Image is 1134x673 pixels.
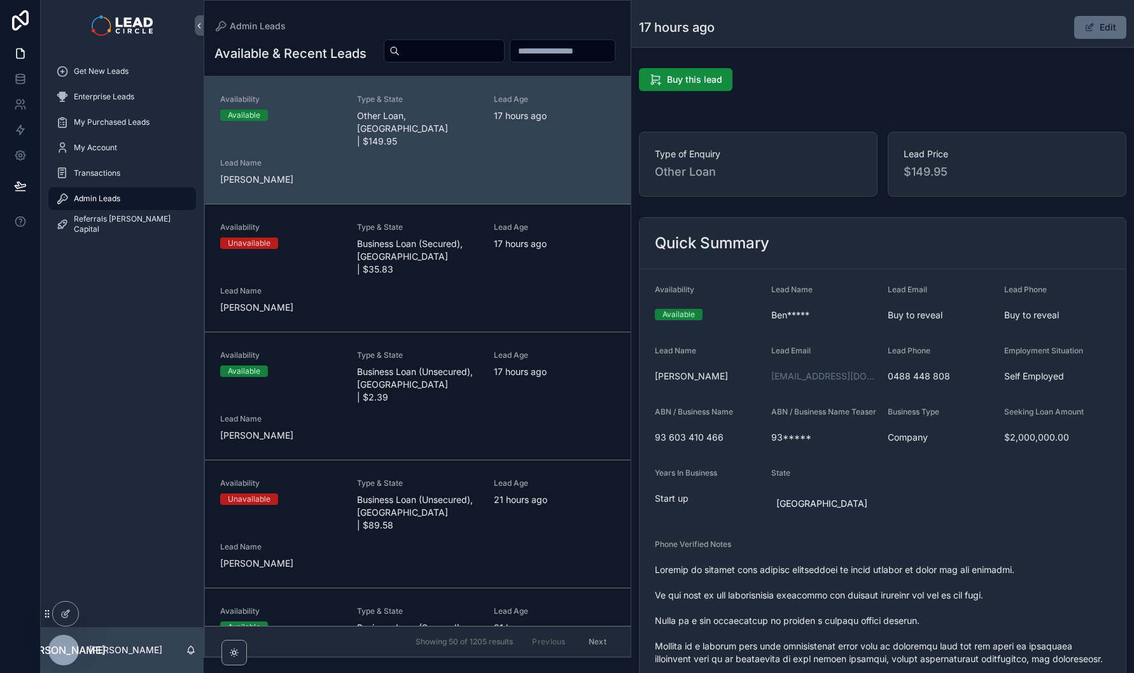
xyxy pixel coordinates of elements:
[48,162,196,185] a: Transactions
[662,309,695,320] div: Available
[771,285,813,294] span: Lead Name
[655,163,862,181] span: Other Loan
[771,370,878,383] a: [EMAIL_ADDRESS][DOMAIN_NAME]
[89,644,162,656] p: [PERSON_NAME]
[220,301,342,314] span: [PERSON_NAME]
[1004,407,1084,416] span: Seeking Loan Amount
[214,20,286,32] a: Admin Leads
[74,214,183,234] span: Referrals [PERSON_NAME] Capital
[776,497,867,510] span: [GEOGRAPHIC_DATA]
[639,68,732,91] button: Buy this lead
[494,606,615,616] span: Lead Age
[228,365,260,377] div: Available
[655,233,769,253] h2: Quick Summary
[667,73,722,86] span: Buy this lead
[1004,431,1110,444] span: $2,000,000.00
[220,222,342,232] span: Availability
[655,431,761,444] span: 93 603 410 466
[888,346,930,355] span: Lead Phone
[1074,16,1126,39] button: Edit
[220,478,342,488] span: Availability
[48,136,196,159] a: My Account
[655,346,696,355] span: Lead Name
[205,76,631,204] a: AvailabilityAvailableType & StateOther Loan, [GEOGRAPHIC_DATA] | $149.95Lead Age17 hours agoLead ...
[357,350,479,360] span: Type & State
[220,557,342,570] span: [PERSON_NAME]
[416,637,513,647] span: Showing 50 of 1205 results
[357,621,479,660] span: Business Loan (Secured), [GEOGRAPHIC_DATA] | $25.38
[41,51,204,252] div: scrollable content
[1004,370,1110,383] span: Self Employed
[494,621,615,634] span: 21 hours ago
[357,222,479,232] span: Type & State
[888,309,994,322] span: Buy to reveal
[48,111,196,134] a: My Purchased Leads
[220,542,342,552] span: Lead Name
[357,237,479,276] span: Business Loan (Secured), [GEOGRAPHIC_DATA] | $35.83
[205,204,631,332] a: AvailabilityUnavailableType & StateBusiness Loan (Secured), [GEOGRAPHIC_DATA] | $35.83Lead Age17 ...
[220,414,342,424] span: Lead Name
[220,286,342,296] span: Lead Name
[48,85,196,108] a: Enterprise Leads
[655,148,862,160] span: Type of Enquiry
[74,194,120,204] span: Admin Leads
[494,110,615,122] span: 17 hours ago
[48,213,196,236] a: Referrals [PERSON_NAME] Capital
[220,173,342,186] span: [PERSON_NAME]
[655,539,731,549] span: Phone Verified Notes
[74,143,117,153] span: My Account
[639,18,715,36] h1: 17 hours ago
[230,20,286,32] span: Admin Leads
[357,365,479,404] span: Business Loan (Unsecured), [GEOGRAPHIC_DATA] | $2.39
[92,15,152,36] img: App logo
[1004,309,1110,322] span: Buy to reveal
[74,168,120,178] span: Transactions
[1004,346,1083,355] span: Employment Situation
[48,60,196,83] a: Get New Leads
[74,92,134,102] span: Enterprise Leads
[655,370,761,383] span: [PERSON_NAME]
[494,365,615,378] span: 17 hours ago
[494,493,615,506] span: 21 hours ago
[220,429,342,442] span: [PERSON_NAME]
[220,606,342,616] span: Availability
[771,468,790,478] span: State
[228,110,260,121] div: Available
[74,66,129,76] span: Get New Leads
[888,370,994,383] span: 0488 448 808
[494,94,615,104] span: Lead Age
[494,222,615,232] span: Lead Age
[357,94,479,104] span: Type & State
[74,117,150,127] span: My Purchased Leads
[494,478,615,488] span: Lead Age
[357,478,479,488] span: Type & State
[655,468,717,478] span: Years In Business
[1004,285,1047,294] span: Lead Phone
[228,493,270,505] div: Unavailable
[357,606,479,616] span: Type & State
[228,621,260,633] div: Available
[904,148,1110,160] span: Lead Price
[904,163,1110,181] span: $149.95
[655,407,733,416] span: ABN / Business Name
[205,332,631,460] a: AvailabilityAvailableType & StateBusiness Loan (Unsecured), [GEOGRAPHIC_DATA] | $2.39Lead Age17 h...
[494,350,615,360] span: Lead Age
[220,158,342,168] span: Lead Name
[48,187,196,210] a: Admin Leads
[357,493,479,532] span: Business Loan (Unsecured), [GEOGRAPHIC_DATA] | $89.58
[888,431,994,444] span: Company
[888,285,927,294] span: Lead Email
[220,94,342,104] span: Availability
[22,642,106,658] span: [PERSON_NAME]
[771,407,876,416] span: ABN / Business Name Teaser
[220,350,342,360] span: Availability
[205,460,631,588] a: AvailabilityUnavailableType & StateBusiness Loan (Unsecured), [GEOGRAPHIC_DATA] | $89.58Lead Age2...
[655,492,761,505] span: Start up
[214,45,367,62] h1: Available & Recent Leads
[771,346,811,355] span: Lead Email
[655,285,694,294] span: Availability
[228,237,270,249] div: Unavailable
[888,407,939,416] span: Business Type
[494,237,615,250] span: 17 hours ago
[357,110,479,148] span: Other Loan, [GEOGRAPHIC_DATA] | $149.95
